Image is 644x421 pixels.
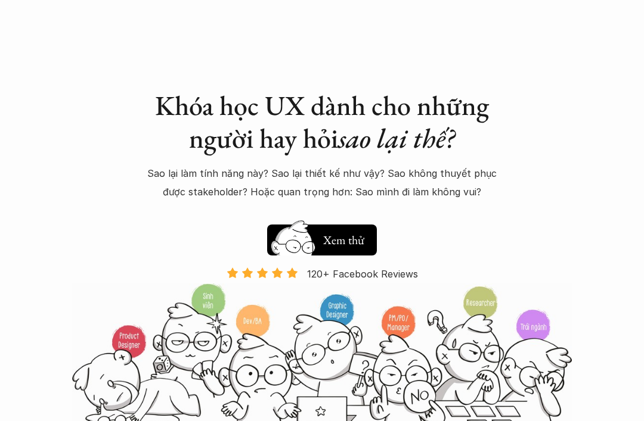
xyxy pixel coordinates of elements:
p: 120+ Facebook Reviews [307,265,418,283]
p: Sao lại làm tính năng này? Sao lại thiết kế như vậy? Sao không thuyết phục được stakeholder? Hoặc... [145,164,500,201]
h1: Khóa học UX dành cho những người hay hỏi [145,89,500,155]
h5: Xem thử [323,232,364,248]
em: sao lại thế? [338,120,455,156]
a: Xem thử [267,219,377,255]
